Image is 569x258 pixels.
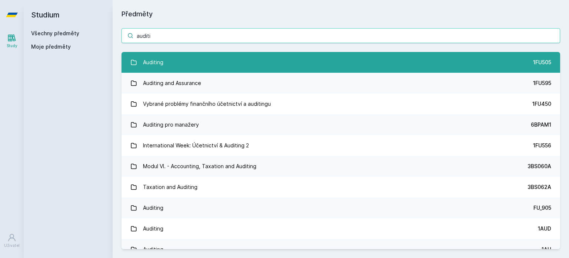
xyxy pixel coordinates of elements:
a: Auditing FU_905 [122,197,560,218]
a: Vybrané problémy finančního účetnictví a auditingu 1FU450 [122,94,560,114]
div: 3BS062A [528,183,551,191]
a: Study [1,30,22,52]
div: 1FU450 [532,100,551,108]
div: 1FU595 [533,79,551,87]
div: 3BS060A [528,163,551,170]
a: Auditing and Assurance 1FU595 [122,73,560,94]
div: Auditing [143,221,163,236]
div: Uživatel [4,243,20,248]
a: International Week: Účetnictví & Auditing 2 1FU556 [122,135,560,156]
div: 1AUD [538,225,551,232]
div: 6BPAM1 [531,121,551,128]
a: Auditing pro manažery 6BPAM1 [122,114,560,135]
div: Auditing [143,55,163,70]
div: Auditing pro manažery [143,117,199,132]
div: Study [7,43,17,49]
div: International Week: Účetnictví & Auditing 2 [143,138,249,153]
div: Taxation and Auditing [143,180,197,195]
div: Auditing and Assurance [143,76,201,91]
a: Modul VI. - Accounting, Taxation and Auditing 3BS060A [122,156,560,177]
div: Modul VI. - Accounting, Taxation and Auditing [143,159,256,174]
div: Vybrané problémy finančního účetnictví a auditingu [143,97,271,111]
div: 1FU556 [533,142,551,149]
div: FU_905 [533,204,551,212]
span: Moje předměty [31,43,71,50]
input: Název nebo ident předmětu… [122,28,560,43]
a: Taxation and Auditing 3BS062A [122,177,560,197]
a: Auditing 1FU505 [122,52,560,73]
a: Všechny předměty [31,30,79,36]
div: 1AU [542,246,551,253]
div: 1FU505 [533,59,551,66]
div: Auditing [143,200,163,215]
a: Uživatel [1,229,22,252]
h1: Předměty [122,9,560,19]
div: Auditing [143,242,163,257]
a: Auditing 1AUD [122,218,560,239]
